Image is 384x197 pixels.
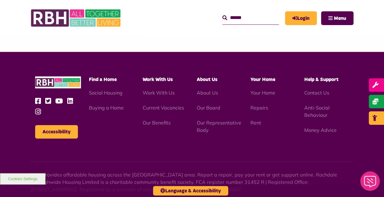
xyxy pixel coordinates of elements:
[196,105,220,111] a: Our Board
[31,171,353,193] p: RBH provides affordable housing across the [GEOGRAPHIC_DATA] area. Report a repair, pay your rent...
[31,6,122,30] img: RBH
[334,16,346,21] span: Menu
[143,77,173,82] span: Work With Us
[222,11,279,24] input: Search
[35,125,78,139] button: Accessibility
[143,105,184,111] a: Current Vacancies
[143,90,175,96] a: Work With Us
[304,105,330,118] a: Anti-Social Behaviour
[89,90,123,96] a: Social Housing - open in a new tab
[153,186,228,195] button: Language & Accessibility
[285,11,317,25] a: MyRBH
[304,77,338,82] span: Help & Support
[251,105,268,111] a: Repairs
[321,11,353,25] button: Navigation
[35,76,81,88] img: RBH
[251,77,275,82] span: Your Home
[304,127,337,133] a: Money Advice
[251,90,275,96] a: Your Home
[357,169,384,197] iframe: Netcall Web Assistant for live chat
[89,77,117,82] span: Find a Home
[304,90,329,96] a: Contact Us
[196,90,218,96] a: About Us
[196,77,217,82] span: About Us
[251,120,261,126] a: Rent
[89,105,124,111] a: Buying a Home
[143,120,171,126] a: Our Benefits
[196,120,241,133] a: Our Representative Body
